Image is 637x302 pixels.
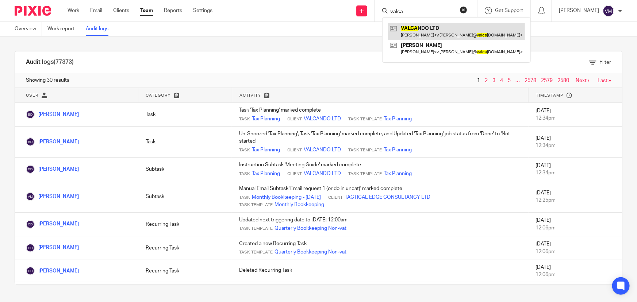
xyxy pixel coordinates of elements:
[508,78,511,83] a: 5
[239,147,250,153] span: Task
[275,248,346,256] a: Quarterly Bookkeeping Non-vat
[485,78,488,83] a: 2
[26,268,79,274] a: [PERSON_NAME]
[536,248,615,255] div: 12:06pm
[598,78,611,83] a: Last »
[514,76,522,85] span: …
[26,77,69,84] span: Showing 30 results
[239,116,250,122] span: Task
[239,195,250,201] span: Task
[138,260,232,282] td: Recurring Task
[252,115,280,123] a: Tax Planning
[15,22,42,36] a: Overview
[140,7,153,14] a: Team
[26,139,79,144] a: [PERSON_NAME]
[232,181,528,212] td: Manual Email Subtask 'Email request 1 (or do in uncat)' marked complete
[239,93,261,97] span: Activity
[536,142,615,149] div: 12:34pm
[232,260,528,282] td: Deleted Recurring Task
[287,147,302,153] span: Client
[239,171,250,177] span: Task
[529,260,622,282] td: [DATE]
[475,76,482,85] span: 1
[500,78,503,83] a: 4
[232,103,528,127] td: Task 'Tax Planning' marked complete
[525,78,536,83] a: 2578
[68,7,79,14] a: Work
[275,201,324,208] a: Monthly Bookkeeping
[252,170,280,177] a: Tax Planning
[15,6,51,16] img: Pixie
[390,9,455,15] input: Search
[304,115,341,123] a: VALCANDO LTD
[384,170,412,177] a: Tax Planning
[348,147,382,153] span: Task Template
[138,158,232,181] td: Subtask
[536,115,615,122] div: 12:34pm
[529,127,622,158] td: [DATE]
[536,271,615,278] div: 12:06pm
[304,170,341,177] a: VALCANDO LTD
[146,93,170,97] span: Category
[559,7,599,14] p: [PERSON_NAME]
[348,171,382,177] span: Task Template
[536,93,563,97] span: Timestamp
[138,181,232,212] td: Subtask
[345,194,430,201] a: TACTICAL EDGE CONSULTANCY LTD
[232,212,528,236] td: Updated next triggering date to [DATE] 12:00am
[138,127,232,158] td: Task
[529,158,622,181] td: [DATE]
[26,93,38,97] span: User
[576,78,589,83] a: Next ›
[26,192,35,201] img: Viktorija Martin
[384,115,412,123] a: Tax Planning
[603,5,614,17] img: svg%3E
[138,236,232,260] td: Recurring Task
[529,236,622,260] td: [DATE]
[113,7,129,14] a: Clients
[239,202,273,208] span: Task Template
[252,194,321,201] a: Monthly Bookkeeping - [DATE]
[232,236,528,260] td: Created a new Recurring Task
[529,181,622,212] td: [DATE]
[26,194,79,199] a: [PERSON_NAME]
[536,224,615,232] div: 12:06pm
[90,7,102,14] a: Email
[475,78,611,84] nav: pager
[492,78,495,83] a: 3
[348,116,382,122] span: Task Template
[26,138,35,146] img: Barbara Demetriou
[232,158,528,181] td: Instruction Subtask 'Meeting Guide' marked complete
[557,78,569,83] a: 2580
[138,212,232,236] td: Recurring Task
[529,103,622,127] td: [DATE]
[536,169,615,177] div: 12:34pm
[47,22,80,36] a: Work report
[529,212,622,236] td: [DATE]
[26,221,79,226] a: [PERSON_NAME]
[495,8,523,13] span: Get Support
[164,7,182,14] a: Reports
[86,22,114,36] a: Audit logs
[26,112,79,117] a: [PERSON_NAME]
[193,7,212,14] a: Settings
[287,171,302,177] span: Client
[252,146,280,154] a: Tax Planning
[26,110,35,119] img: Barbara Demetriou
[26,245,79,250] a: [PERSON_NAME]
[138,103,232,127] td: Task
[26,220,35,229] img: Chris Demetriou
[599,60,611,65] span: Filter
[460,6,467,13] button: Clear
[239,226,273,232] span: Task Template
[328,195,343,201] span: Client
[26,167,79,172] a: [PERSON_NAME]
[304,146,341,154] a: VALCANDO LTD
[536,197,615,204] div: 12:25pm
[26,165,35,174] img: Barbara Demetriou
[287,116,302,122] span: Client
[26,244,35,252] img: Chris Demetriou
[275,225,346,232] a: Quarterly Bookkeeping Non-vat
[232,127,528,158] td: Un-Snoozed 'Tax Planning', Task 'Tax Planning' marked complete, and Updated 'Tax Planning' job st...
[541,78,553,83] a: 2579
